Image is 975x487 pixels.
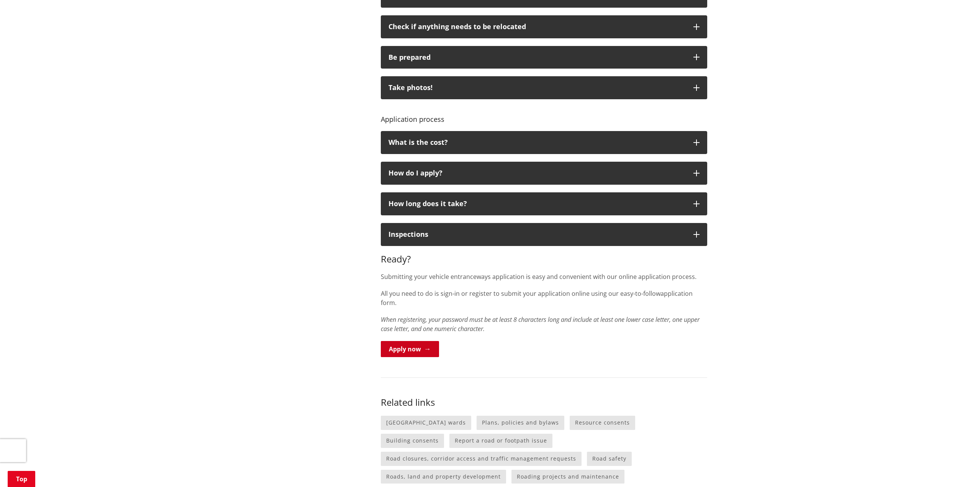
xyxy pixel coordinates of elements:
button: How long does it take? [381,192,707,215]
div: Inspections [388,231,686,238]
a: Resource consents [570,416,635,430]
button: Inspections [381,223,707,246]
a: Roading projects and maintenance [511,470,624,484]
h4: Application process [381,107,707,123]
button: Take photos! [381,76,707,99]
p: All you need to do is sign-in or register to submit your application online using our easy-to-fol... [381,289,707,307]
a: Report a road or footpath issue [449,434,552,448]
button: Be prepared [381,46,707,69]
div: What is the cost? [388,139,686,146]
a: [GEOGRAPHIC_DATA] wards [381,416,471,430]
a: Plans, policies and bylaws [477,416,564,430]
div: How do I apply? [388,169,686,177]
p: Submitting your vehicle entranceways application is easy and convenient with our online applicati... [381,272,707,281]
a: Roads, land and property development [381,470,506,484]
a: Road closures, corridor access and traffic management requests [381,452,582,466]
a: Building consents [381,434,444,448]
button: What is the cost? [381,131,707,154]
a: Road safety [587,452,632,466]
div: Be prepared [388,54,686,61]
h3: Related links [381,397,707,408]
a: Apply now [381,341,439,357]
em: When registering, your password must be at least 8 characters long and include at least one lower... [381,315,700,333]
button: How do I apply? [381,162,707,185]
div: Take photos! [388,84,686,92]
div: How long does it take? [388,200,686,208]
p: Check if anything needs to be relocated [388,23,686,31]
a: Top [8,471,35,487]
h3: Ready? [381,254,707,265]
iframe: Messenger Launcher [940,455,967,482]
button: Check if anything needs to be relocated [381,15,707,38]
